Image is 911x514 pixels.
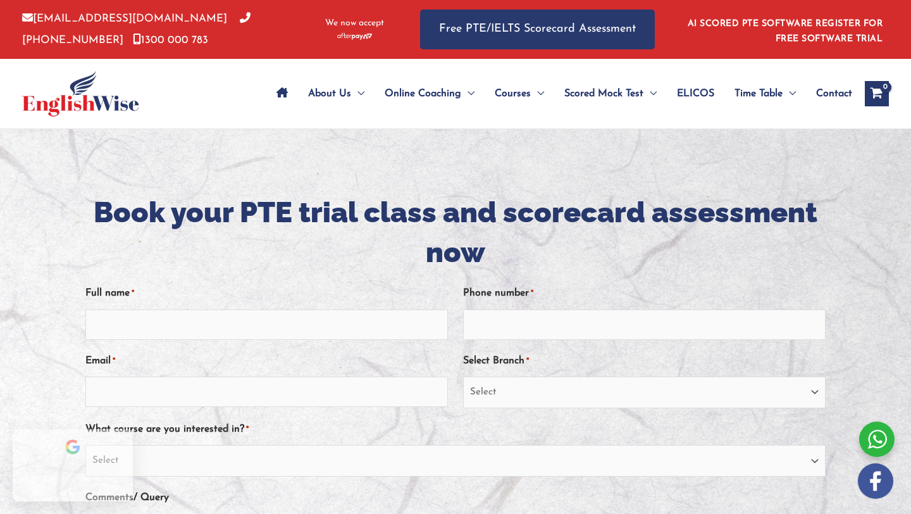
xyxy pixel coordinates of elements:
[667,72,724,116] a: ELICOS
[734,72,783,116] span: Time Table
[783,72,796,116] span: Menu Toggle
[308,72,351,116] span: About Us
[688,19,883,44] a: AI SCORED PTE SOFTWARE REGISTER FOR FREE SOFTWARE TRIAL
[724,72,806,116] a: Time TableMenu Toggle
[298,72,375,116] a: About UsMenu Toggle
[463,283,533,304] label: Phone number
[677,72,714,116] span: ELICOS
[816,72,852,116] span: Contact
[806,72,852,116] a: Contact
[85,419,249,440] label: What course are you interested in?
[266,72,852,116] nav: Site Navigation: Main Menu
[22,13,251,45] a: [PHONE_NUMBER]
[385,72,461,116] span: Online Coaching
[85,283,134,304] label: Full name
[531,72,544,116] span: Menu Toggle
[420,9,655,49] a: Free PTE/IELTS Scorecard Assessment
[375,72,485,116] a: Online CoachingMenu Toggle
[680,9,889,50] aside: Header Widget 1
[485,72,554,116] a: CoursesMenu Toggle
[351,72,364,116] span: Menu Toggle
[554,72,667,116] a: Scored Mock TestMenu Toggle
[463,351,529,372] label: Select Branch
[85,351,115,372] label: Email
[85,192,826,272] h1: Book your PTE trial class and scorecard assessment now
[337,33,372,40] img: Afterpay-Logo
[461,72,474,116] span: Menu Toggle
[564,72,643,116] span: Scored Mock Test
[22,13,227,24] a: [EMAIL_ADDRESS][DOMAIN_NAME]
[643,72,657,116] span: Menu Toggle
[858,463,893,499] img: white-facebook.png
[133,35,208,46] a: 1300 000 783
[22,71,139,116] img: cropped-ew-logo
[495,72,531,116] span: Courses
[865,81,889,106] a: View Shopping Cart, empty
[325,17,384,30] span: We now accept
